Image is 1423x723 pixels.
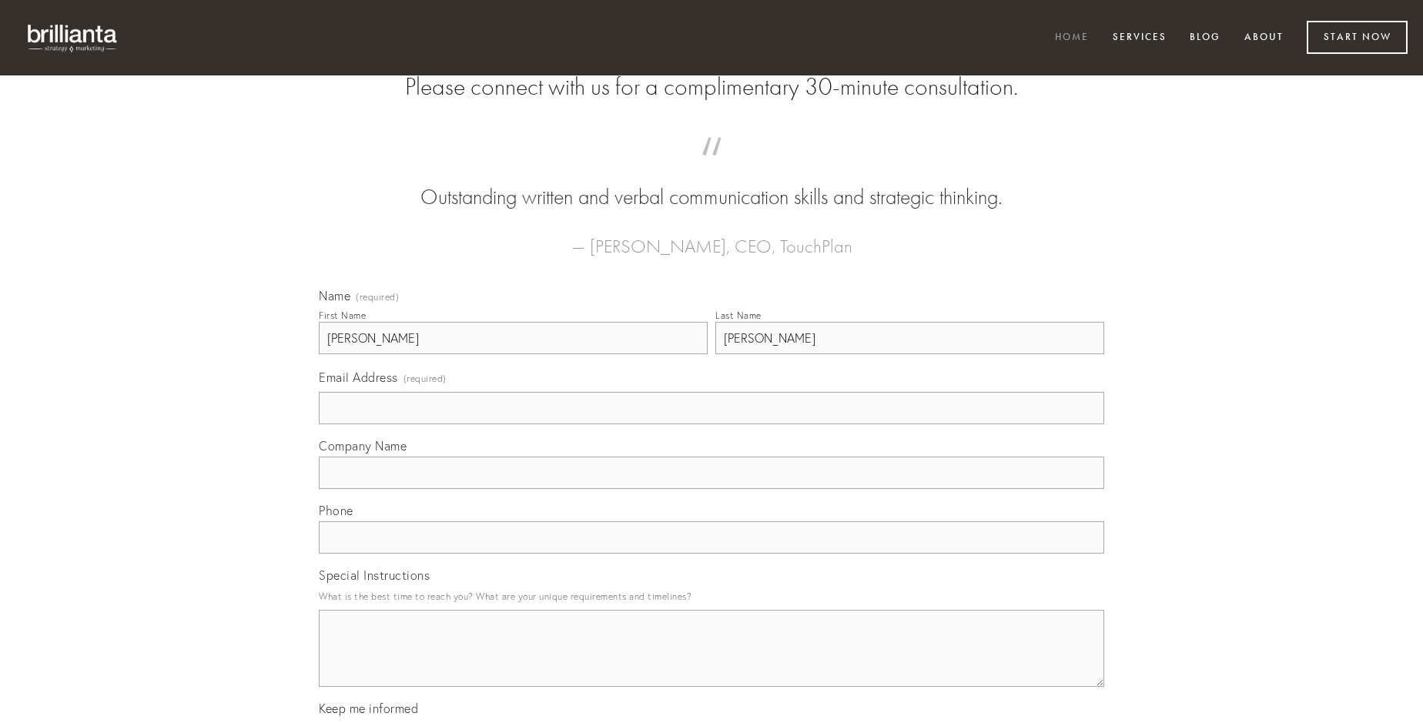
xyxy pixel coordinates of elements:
[1307,21,1408,54] a: Start Now
[356,293,399,302] span: (required)
[319,438,407,454] span: Company Name
[343,152,1080,182] span: “
[319,586,1104,607] p: What is the best time to reach you? What are your unique requirements and timelines?
[715,310,762,321] div: Last Name
[343,152,1080,213] blockquote: Outstanding written and verbal communication skills and strategic thinking.
[319,72,1104,102] h2: Please connect with us for a complimentary 30-minute consultation.
[15,15,131,60] img: brillianta - research, strategy, marketing
[319,288,350,303] span: Name
[343,213,1080,262] figcaption: — [PERSON_NAME], CEO, TouchPlan
[1234,25,1294,51] a: About
[319,310,366,321] div: First Name
[1045,25,1099,51] a: Home
[1180,25,1230,51] a: Blog
[403,368,447,389] span: (required)
[319,370,398,385] span: Email Address
[319,567,430,583] span: Special Instructions
[319,503,353,518] span: Phone
[1103,25,1177,51] a: Services
[319,701,418,716] span: Keep me informed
